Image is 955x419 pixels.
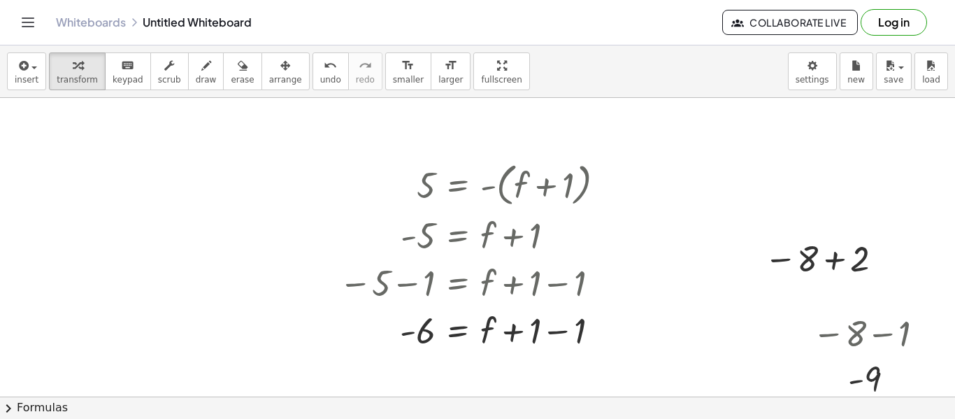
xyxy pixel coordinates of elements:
i: format_size [444,57,457,74]
button: erase [223,52,261,90]
button: Collaborate Live [722,10,858,35]
span: smaller [393,75,424,85]
button: insert [7,52,46,90]
span: scrub [158,75,181,85]
button: transform [49,52,106,90]
button: arrange [261,52,310,90]
button: fullscreen [473,52,529,90]
i: redo [359,57,372,74]
span: settings [796,75,829,85]
a: Whiteboards [56,15,126,29]
span: erase [231,75,254,85]
span: load [922,75,940,85]
i: undo [324,57,337,74]
span: fullscreen [481,75,522,85]
span: undo [320,75,341,85]
span: transform [57,75,98,85]
button: scrub [150,52,189,90]
button: settings [788,52,837,90]
span: keypad [113,75,143,85]
span: new [847,75,865,85]
button: Log in [861,9,927,36]
span: larger [438,75,463,85]
button: load [914,52,948,90]
button: Toggle navigation [17,11,39,34]
button: new [840,52,873,90]
span: insert [15,75,38,85]
span: redo [356,75,375,85]
button: keyboardkeypad [105,52,151,90]
button: redoredo [348,52,382,90]
button: format_sizesmaller [385,52,431,90]
span: Collaborate Live [734,16,846,29]
button: save [876,52,912,90]
span: arrange [269,75,302,85]
i: keyboard [121,57,134,74]
button: format_sizelarger [431,52,471,90]
span: draw [196,75,217,85]
button: undoundo [313,52,349,90]
span: save [884,75,903,85]
i: format_size [401,57,415,74]
button: draw [188,52,224,90]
